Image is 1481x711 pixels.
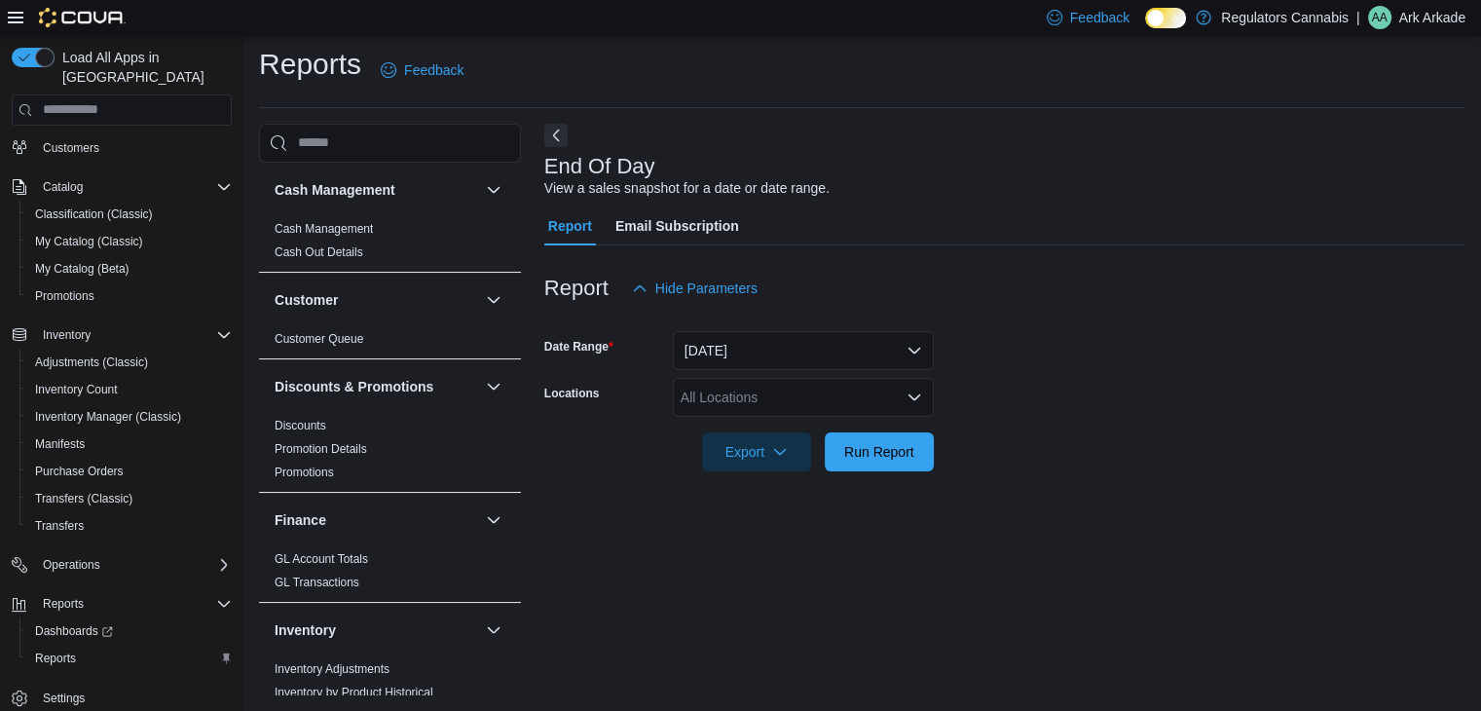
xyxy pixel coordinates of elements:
button: My Catalog (Classic) [19,228,240,255]
button: Customer [275,290,478,310]
span: Inventory Count [27,378,232,401]
span: Manifests [35,436,85,452]
span: Operations [35,553,232,577]
button: Hide Parameters [624,269,765,308]
span: Feedback [404,60,463,80]
span: Inventory Adjustments [275,661,389,677]
span: Dashboards [27,619,232,643]
span: Operations [43,557,100,573]
a: Transfers (Classic) [27,487,140,510]
input: Dark Mode [1145,8,1186,28]
span: Dashboards [35,623,113,639]
button: Run Report [825,432,934,471]
a: Manifests [27,432,93,456]
span: My Catalog (Beta) [35,261,130,277]
div: Cash Management [259,217,521,272]
a: My Catalog (Beta) [27,257,137,281]
button: Inventory [35,323,98,347]
span: Run Report [844,442,914,462]
h3: Inventory [275,620,336,640]
span: Classification (Classic) [35,206,153,222]
a: Promotions [27,284,102,308]
div: Discounts & Promotions [259,414,521,492]
span: Load All Apps in [GEOGRAPHIC_DATA] [55,48,232,87]
span: Promotion Details [275,441,367,457]
span: Settings [35,686,232,710]
a: GL Account Totals [275,552,368,566]
span: Customer Queue [275,331,363,347]
button: Transfers [19,512,240,540]
a: Transfers [27,514,92,538]
span: AA [1372,6,1388,29]
a: My Catalog (Classic) [27,230,151,253]
span: Report [548,206,592,245]
p: | [1356,6,1360,29]
span: Customers [43,140,99,156]
a: GL Transactions [275,576,359,589]
a: Adjustments (Classic) [27,351,156,374]
button: Next [544,124,568,147]
h3: Cash Management [275,180,395,200]
button: Inventory Manager (Classic) [19,403,240,430]
div: Ark Arkade [1368,6,1391,29]
h1: Reports [259,45,361,84]
p: Ark Arkade [1399,6,1465,29]
span: Customers [35,135,232,160]
a: Inventory by Product Historical [275,686,433,699]
button: Inventory Count [19,376,240,403]
a: Inventory Manager (Classic) [27,405,189,429]
button: Discounts & Promotions [275,377,478,396]
span: Transfers [35,518,84,534]
span: Export [714,432,799,471]
span: Manifests [27,432,232,456]
a: Promotions [275,466,334,479]
a: Dashboards [19,617,240,645]
a: Inventory Adjustments [275,662,389,676]
h3: End Of Day [544,155,655,178]
span: Purchase Orders [35,464,124,479]
label: Date Range [544,339,613,355]
span: Reports [35,592,232,616]
button: Catalog [4,173,240,201]
button: Operations [4,551,240,579]
button: My Catalog (Beta) [19,255,240,282]
a: Cash Management [275,222,373,236]
span: Cash Out Details [275,244,363,260]
a: Purchase Orders [27,460,131,483]
button: Customers [4,133,240,162]
a: Customers [35,136,107,160]
button: Purchase Orders [19,458,240,485]
h3: Finance [275,510,326,530]
button: Customer [482,288,505,312]
button: Classification (Classic) [19,201,240,228]
button: Catalog [35,175,91,199]
button: Inventory [482,618,505,642]
span: Catalog [35,175,232,199]
span: Inventory Manager (Classic) [27,405,232,429]
div: Customer [259,327,521,358]
button: Transfers (Classic) [19,485,240,512]
h3: Discounts & Promotions [275,377,433,396]
label: Locations [544,386,600,401]
button: Reports [4,590,240,617]
button: Finance [275,510,478,530]
a: Feedback [373,51,471,90]
button: Reports [19,645,240,672]
img: Cova [39,8,126,27]
span: Reports [27,647,232,670]
div: Finance [259,547,521,602]
a: Customer Queue [275,332,363,346]
span: Reports [35,651,76,666]
span: Inventory [43,327,91,343]
button: Manifests [19,430,240,458]
span: Transfers (Classic) [27,487,232,510]
a: Settings [35,687,93,710]
button: Export [702,432,811,471]
span: Transfers [27,514,232,538]
span: My Catalog (Classic) [27,230,232,253]
a: Dashboards [27,619,121,643]
span: Inventory [35,323,232,347]
button: Operations [35,553,108,577]
button: Discounts & Promotions [482,375,505,398]
span: Promotions [275,465,334,480]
